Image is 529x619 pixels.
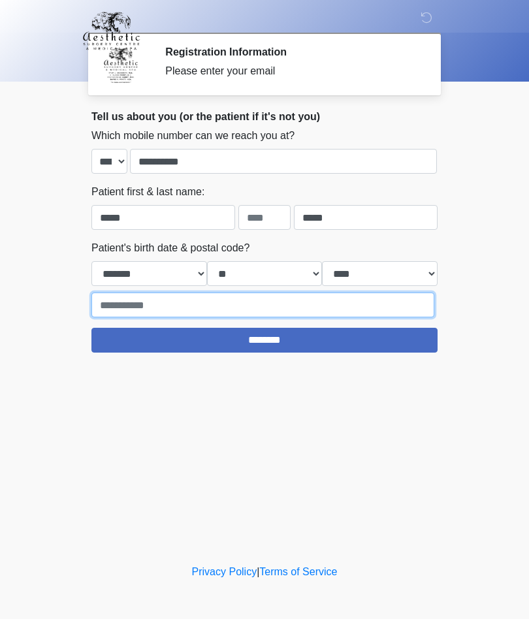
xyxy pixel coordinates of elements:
div: Please enter your email [165,63,418,79]
label: Patient's birth date & postal code? [91,240,249,256]
label: Which mobile number can we reach you at? [91,128,295,144]
a: Privacy Policy [192,566,257,577]
a: Terms of Service [259,566,337,577]
a: | [257,566,259,577]
img: Aesthetic Surgery Centre, PLLC Logo [78,10,144,52]
label: Patient first & last name: [91,184,204,200]
h2: Tell us about you (or the patient if it's not you) [91,110,438,123]
img: Agent Avatar [101,46,140,85]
